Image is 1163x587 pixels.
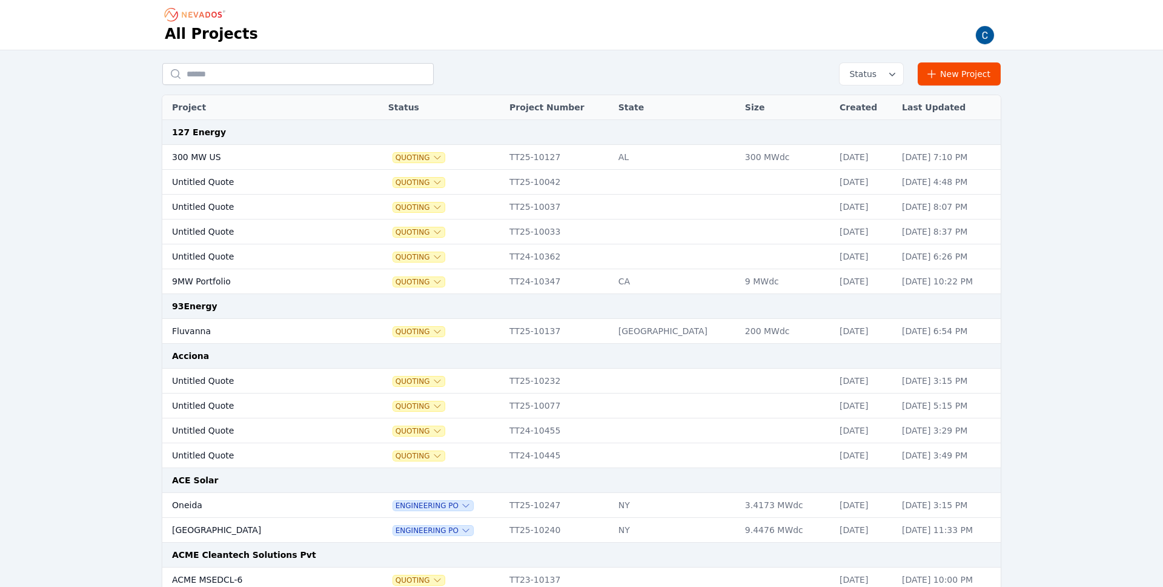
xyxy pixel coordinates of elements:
th: Size [739,95,833,120]
td: Untitled Quote [162,369,352,394]
td: [DATE] [833,493,896,518]
td: 3.4173 MWdc [739,493,833,518]
th: State [612,95,739,120]
tr: FluvannaQuotingTT25-10137[GEOGRAPHIC_DATA]200 MWdc[DATE][DATE] 6:54 PM [162,319,1001,344]
td: [DATE] [833,418,896,443]
td: TT25-10232 [503,369,612,394]
td: 9 MWdc [739,269,833,294]
button: Quoting [393,178,445,187]
td: [GEOGRAPHIC_DATA] [162,518,352,543]
td: [DATE] [833,145,896,170]
td: 9.4476 MWdc [739,518,833,543]
button: Quoting [393,401,445,411]
button: Engineering PO [393,526,473,535]
td: 9MW Portfolio [162,269,352,294]
tr: Untitled QuoteQuotingTT25-10033[DATE][DATE] 8:37 PM [162,220,1001,244]
td: [DATE] [833,244,896,269]
td: [DATE] [833,394,896,418]
td: 300 MW US [162,145,352,170]
button: Quoting [393,327,445,337]
td: Oneida [162,493,352,518]
td: [DATE] 8:37 PM [896,220,1001,244]
td: [DATE] [833,319,896,344]
td: Untitled Quote [162,170,352,195]
td: [DATE] 7:10 PM [896,145,1001,170]
td: [DATE] [833,195,896,220]
button: Quoting [393,451,445,461]
td: [DATE] 4:48 PM [896,170,1001,195]
td: [GEOGRAPHIC_DATA] [612,319,739,344]
tr: [GEOGRAPHIC_DATA]Engineering POTT25-10240NY9.4476 MWdc[DATE][DATE] 11:33 PM [162,518,1001,543]
td: Untitled Quote [162,195,352,220]
h1: All Projects [165,24,258,44]
tr: Untitled QuoteQuotingTT25-10037[DATE][DATE] 8:07 PM [162,195,1001,220]
th: Created [833,95,896,120]
button: Quoting [393,252,445,262]
td: [DATE] 5:15 PM [896,394,1001,418]
th: Last Updated [896,95,1001,120]
td: 93Energy [162,294,1001,319]
td: [DATE] 11:33 PM [896,518,1001,543]
button: Status [840,63,903,85]
td: 200 MWdc [739,319,833,344]
td: 127 Energy [162,120,1001,145]
td: ACME Cleantech Solutions Pvt [162,543,1001,568]
button: Quoting [393,153,445,163]
td: TT24-10347 [503,269,612,294]
img: Carmen Brooks [975,25,995,45]
tr: OneidaEngineering POTT25-10247NY3.4173 MWdc[DATE][DATE] 3:15 PM [162,493,1001,518]
tr: Untitled QuoteQuotingTT24-10362[DATE][DATE] 6:26 PM [162,244,1001,269]
button: Quoting [393,377,445,386]
nav: Breadcrumb [165,5,229,24]
td: TT25-10137 [503,319,612,344]
tr: 300 MW USQuotingTT25-10127AL300 MWdc[DATE][DATE] 7:10 PM [162,145,1001,170]
td: [DATE] [833,443,896,468]
td: TT25-10127 [503,145,612,170]
td: [DATE] 3:29 PM [896,418,1001,443]
td: Untitled Quote [162,394,352,418]
td: [DATE] 3:15 PM [896,493,1001,518]
td: TT24-10455 [503,418,612,443]
td: [DATE] [833,369,896,394]
tr: Untitled QuoteQuotingTT25-10042[DATE][DATE] 4:48 PM [162,170,1001,195]
a: New Project [918,62,1001,86]
span: Status [844,68,876,80]
td: Acciona [162,344,1001,369]
td: [DATE] 3:49 PM [896,443,1001,468]
td: TT25-10037 [503,195,612,220]
button: Quoting [393,203,445,212]
td: Untitled Quote [162,220,352,244]
button: Quoting [393,426,445,436]
td: [DATE] [833,220,896,244]
tr: Untitled QuoteQuotingTT25-10232[DATE][DATE] 3:15 PM [162,369,1001,394]
button: Quoting [393,227,445,237]
td: NY [612,518,739,543]
td: TT24-10445 [503,443,612,468]
th: Status [382,95,503,120]
td: [DATE] [833,170,896,195]
td: 300 MWdc [739,145,833,170]
button: Engineering PO [393,501,473,511]
td: Untitled Quote [162,418,352,443]
td: Untitled Quote [162,244,352,269]
button: Quoting [393,277,445,287]
td: [DATE] 8:07 PM [896,195,1001,220]
tr: Untitled QuoteQuotingTT24-10445[DATE][DATE] 3:49 PM [162,443,1001,468]
tr: Untitled QuoteQuotingTT24-10455[DATE][DATE] 3:29 PM [162,418,1001,443]
td: [DATE] 10:22 PM [896,269,1001,294]
td: TT25-10247 [503,493,612,518]
td: NY [612,493,739,518]
td: ACE Solar [162,468,1001,493]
